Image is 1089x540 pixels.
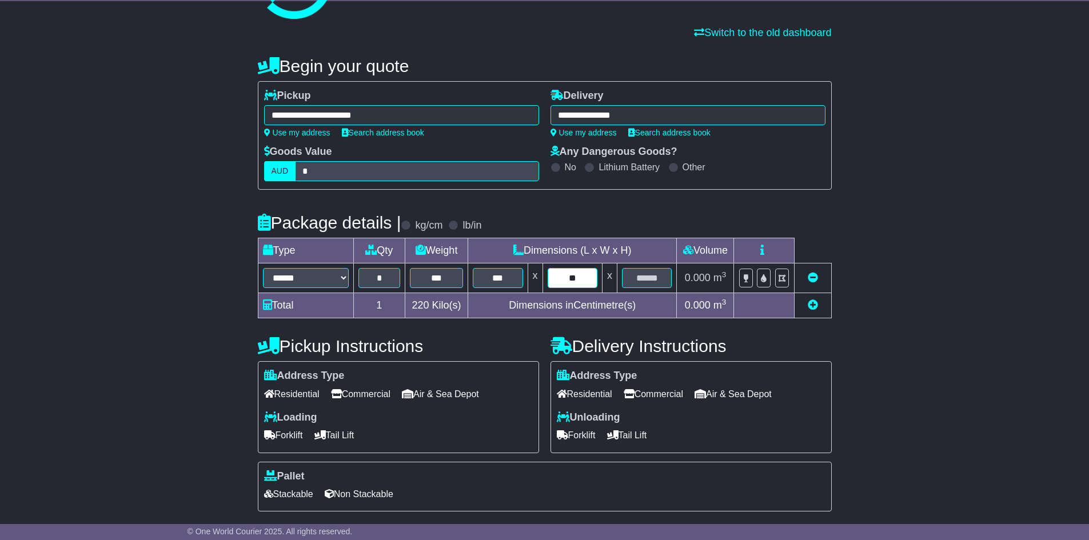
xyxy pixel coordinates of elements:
[607,426,647,444] span: Tail Lift
[468,293,677,318] td: Dimensions in Centimetre(s)
[713,299,727,311] span: m
[551,146,677,158] label: Any Dangerous Goods?
[551,128,617,137] a: Use my address
[808,272,818,283] a: Remove this item
[685,272,711,283] span: 0.000
[325,485,393,503] span: Non Stackable
[551,90,604,102] label: Delivery
[405,293,468,318] td: Kilo(s)
[264,411,317,424] label: Loading
[602,263,617,293] td: x
[551,337,832,355] h4: Delivery Instructions
[628,128,711,137] a: Search address book
[258,57,832,75] h4: Begin your quote
[528,263,542,293] td: x
[264,426,303,444] span: Forklift
[808,299,818,311] a: Add new item
[722,270,727,279] sup: 3
[468,238,677,263] td: Dimensions (L x W x H)
[264,161,296,181] label: AUD
[412,299,429,311] span: 220
[264,128,330,137] a: Use my address
[258,337,539,355] h4: Pickup Instructions
[557,370,637,382] label: Address Type
[565,162,576,173] label: No
[677,238,734,263] td: Volume
[694,27,831,38] a: Switch to the old dashboard
[624,385,683,403] span: Commercial
[314,426,354,444] span: Tail Lift
[722,298,727,306] sup: 3
[258,213,401,232] h4: Package details |
[258,238,353,263] td: Type
[405,238,468,263] td: Weight
[264,370,345,382] label: Address Type
[599,162,660,173] label: Lithium Battery
[557,385,612,403] span: Residential
[342,128,424,137] a: Search address book
[188,527,353,536] span: © One World Courier 2025. All rights reserved.
[685,299,711,311] span: 0.000
[258,293,353,318] td: Total
[557,426,596,444] span: Forklift
[695,385,772,403] span: Air & Sea Depot
[713,272,727,283] span: m
[264,146,332,158] label: Goods Value
[331,385,390,403] span: Commercial
[264,385,320,403] span: Residential
[264,90,311,102] label: Pickup
[264,470,305,483] label: Pallet
[415,219,442,232] label: kg/cm
[264,485,313,503] span: Stackable
[353,238,405,263] td: Qty
[557,411,620,424] label: Unloading
[683,162,705,173] label: Other
[462,219,481,232] label: lb/in
[353,293,405,318] td: 1
[402,385,479,403] span: Air & Sea Depot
